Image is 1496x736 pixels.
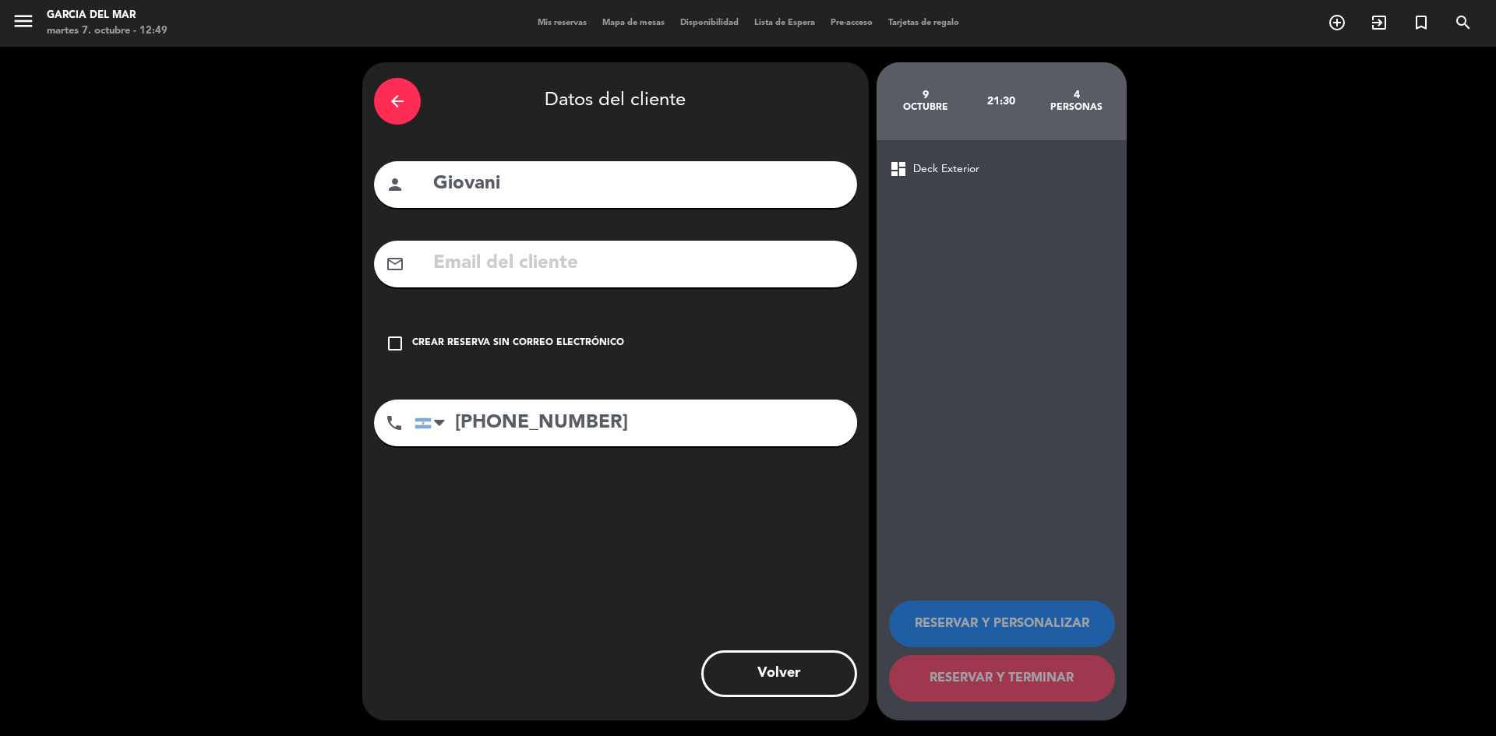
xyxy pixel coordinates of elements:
div: octubre [888,101,964,114]
i: check_box_outline_blank [386,334,404,353]
div: 4 [1039,89,1114,101]
span: Tarjetas de regalo [880,19,967,27]
i: add_circle_outline [1328,13,1346,32]
i: person [386,175,404,194]
button: menu [12,9,35,38]
span: Disponibilidad [672,19,746,27]
span: Lista de Espera [746,19,823,27]
div: personas [1039,101,1114,114]
div: 21:30 [963,74,1039,129]
span: Deck Exterior [913,160,979,178]
i: phone [385,414,404,432]
input: Email del cliente [432,248,845,280]
button: RESERVAR Y PERSONALIZAR [889,600,1115,647]
div: 9 [888,89,964,101]
div: Argentina: +54 [415,400,451,445]
div: Crear reserva sin correo electrónico [412,336,624,351]
span: Mis reservas [530,19,595,27]
button: Volver [701,650,857,697]
i: menu [12,9,35,33]
span: dashboard [889,160,908,178]
i: mail_outline [386,255,404,273]
i: search [1454,13,1473,32]
div: martes 7. octubre - 12:49 [47,23,168,39]
input: Número de teléfono... [415,400,857,446]
div: Garcia del Mar [47,8,168,23]
i: exit_to_app [1370,13,1388,32]
i: turned_in_not [1412,13,1431,32]
input: Nombre del cliente [432,168,845,200]
button: RESERVAR Y TERMINAR [889,655,1115,702]
span: Pre-acceso [823,19,880,27]
span: Mapa de mesas [595,19,672,27]
div: Datos del cliente [374,74,857,129]
i: arrow_back [388,92,407,111]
